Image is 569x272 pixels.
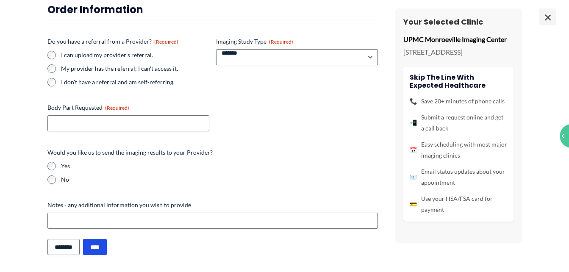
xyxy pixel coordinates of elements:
label: Notes - any additional information you wish to provide [47,201,378,209]
label: I can upload my provider's referral. [61,51,209,59]
h3: Order Information [47,3,378,16]
label: I don't have a referral and am self-referring. [61,78,209,86]
li: Submit a request online and get a call back [410,112,507,134]
span: × [539,8,556,25]
p: UPMC Monroeville Imaging Center [403,33,513,46]
li: Save 20+ minutes of phone calls [410,96,507,107]
h3: Your Selected Clinic [403,17,513,27]
span: (Required) [105,105,129,111]
li: Easy scheduling with most major imaging clinics [410,139,507,161]
legend: Do you have a referral from a Provider? [47,37,178,46]
span: 💳 [410,199,417,210]
span: 📞 [410,96,417,107]
li: Use your HSA/FSA card for payment [410,193,507,215]
span: 📲 [410,117,417,128]
legend: Would you like us to send the imaging results to your Provider? [47,148,213,157]
span: 📧 [410,172,417,183]
span: (Required) [154,39,178,45]
label: My provider has the referral; I can't access it. [61,64,209,73]
label: Imaging Study Type [216,37,378,46]
span: (Required) [269,39,293,45]
p: [STREET_ADDRESS] [403,46,513,58]
label: No [61,175,378,184]
label: Yes [61,162,378,170]
h4: Skip the line with Expected Healthcare [410,73,507,89]
li: Email status updates about your appointment [410,166,507,188]
span: 📅 [410,144,417,155]
label: Body Part Requested [47,103,209,112]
